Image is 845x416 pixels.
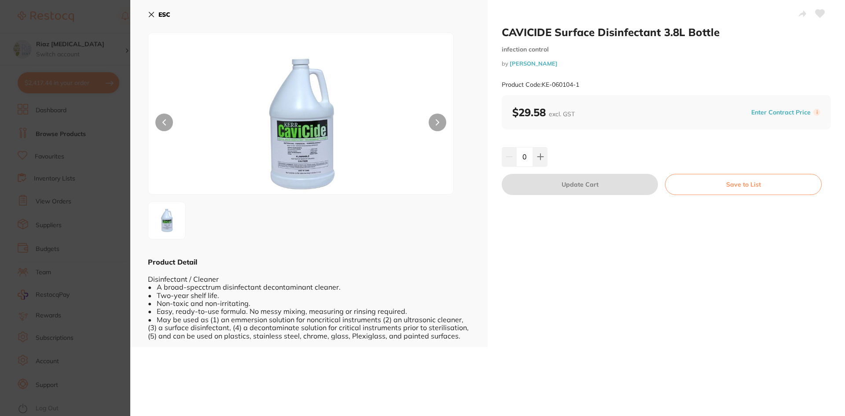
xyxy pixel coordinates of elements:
[502,60,831,67] small: by
[512,106,575,119] b: $29.58
[151,205,183,236] img: NC0xLmpwZw
[158,11,170,18] b: ESC
[549,110,575,118] span: excl. GST
[148,267,470,340] div: Disinfectant / Cleaner • A broad-specctrum disinfectant decontaminant cleaner. • Two-year shelf l...
[148,258,197,266] b: Product Detail
[749,108,813,117] button: Enter Contract Price
[813,109,820,116] label: i
[148,7,170,22] button: ESC
[502,81,579,88] small: Product Code: KE-060104-1
[502,174,658,195] button: Update Cart
[502,46,831,53] small: infection control
[510,60,558,67] a: [PERSON_NAME]
[209,55,393,194] img: NC0xLmpwZw
[502,26,831,39] h2: CAVICIDE Surface Disinfectant 3.8L Bottle
[665,174,822,195] button: Save to List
